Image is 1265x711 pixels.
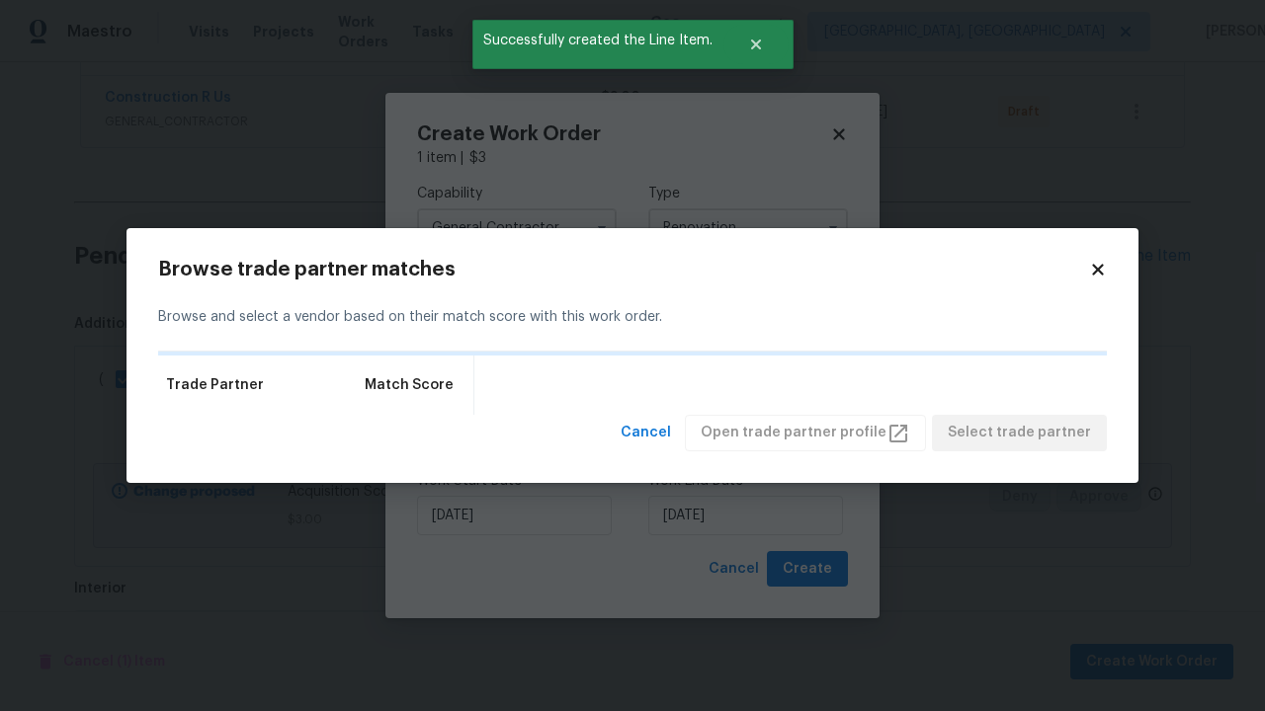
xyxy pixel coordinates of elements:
span: Cancel [621,421,671,445]
div: Browse and select a vendor based on their match score with this work order. [158,283,1107,352]
span: Match Score [365,375,454,395]
button: Cancel [613,415,679,451]
button: Close [723,25,789,64]
span: Successfully created the Line Item. [472,20,723,61]
h2: Browse trade partner matches [158,260,1089,279]
span: Trade Partner [166,375,264,395]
